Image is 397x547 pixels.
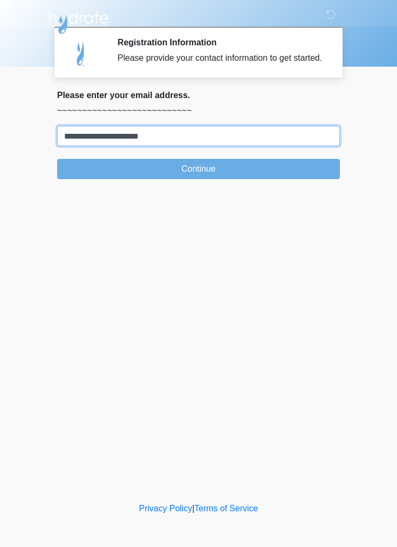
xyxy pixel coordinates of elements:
[57,159,340,179] button: Continue
[117,52,324,65] div: Please provide your contact information to get started.
[46,8,110,35] img: Hydrate IV Bar - Chandler Logo
[139,504,193,513] a: Privacy Policy
[57,90,340,100] h2: Please enter your email address.
[192,504,194,513] a: |
[194,504,258,513] a: Terms of Service
[65,37,97,69] img: Agent Avatar
[57,104,340,117] p: ~~~~~~~~~~~~~~~~~~~~~~~~~~~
